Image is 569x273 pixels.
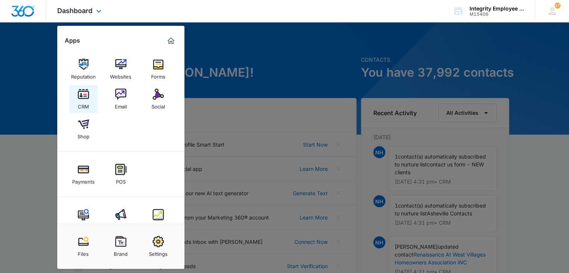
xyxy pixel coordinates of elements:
a: Email [107,85,135,113]
a: Reputation [69,55,98,83]
div: POS [116,175,126,185]
div: Brand [114,247,128,257]
span: 27 [554,3,560,9]
div: Social [152,100,165,110]
div: Intelligence [145,220,171,230]
h2: Apps [65,37,80,44]
a: Settings [144,232,172,261]
div: Websites [110,70,131,80]
div: Payments [72,175,95,185]
div: Content [74,220,93,230]
div: Files [78,247,89,257]
div: notifications count [554,3,560,9]
div: Email [115,100,127,110]
a: Intelligence [144,205,172,234]
a: Shop [69,115,98,143]
span: Dashboard [57,7,92,15]
a: CRM [69,85,98,113]
div: Settings [149,247,168,257]
a: Forms [144,55,172,83]
a: Marketing 360® Dashboard [165,35,177,47]
a: Ads [107,205,135,234]
a: Content [69,205,98,234]
a: Brand [107,232,135,261]
a: Files [69,232,98,261]
a: Websites [107,55,135,83]
div: account name [469,6,524,12]
div: Shop [77,130,89,139]
div: Reputation [71,70,96,80]
div: Forms [151,70,165,80]
a: Payments [69,160,98,188]
div: CRM [78,100,89,110]
div: Ads [116,220,125,230]
a: POS [107,160,135,188]
a: Social [144,85,172,113]
div: account id [469,12,524,17]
